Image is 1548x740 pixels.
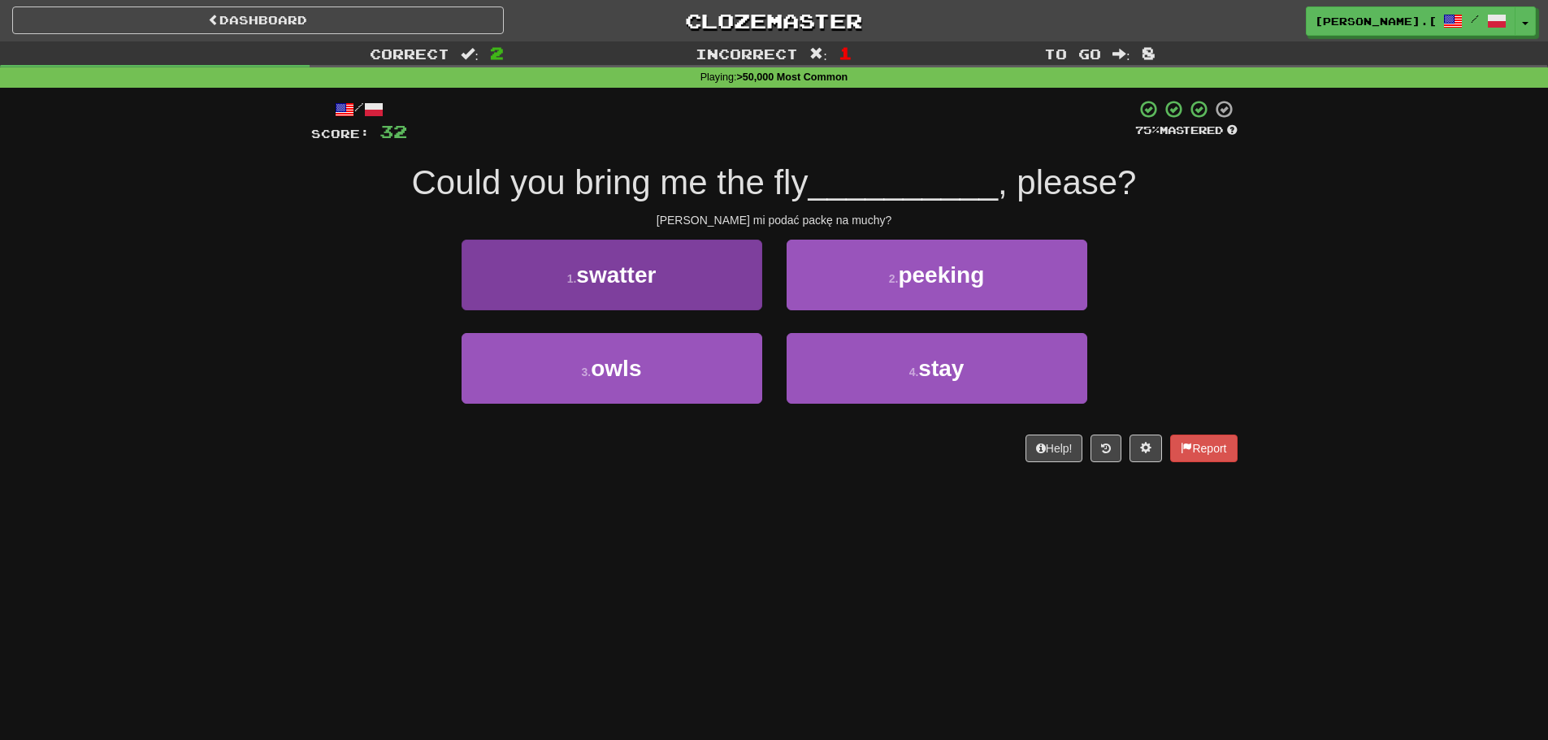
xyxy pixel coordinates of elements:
span: 8 [1142,43,1156,63]
a: [PERSON_NAME].[PERSON_NAME] / [1306,6,1515,36]
span: : [809,47,827,61]
span: [PERSON_NAME].[PERSON_NAME] [1315,14,1435,28]
span: / [1471,13,1479,24]
span: Incorrect [696,45,798,62]
span: , please? [998,163,1136,201]
button: Round history (alt+y) [1091,435,1121,462]
a: Dashboard [12,6,504,34]
span: Correct [370,45,449,62]
span: Score: [311,127,370,141]
span: To go [1044,45,1101,62]
span: 1 [839,43,852,63]
span: __________ [808,163,998,201]
button: 3.owls [462,333,762,404]
button: 2.peeking [787,240,1087,310]
button: Report [1170,435,1237,462]
span: Could you bring me the fly [412,163,809,201]
a: Clozemaster [528,6,1020,35]
small: 4 . [909,366,919,379]
span: swatter [576,262,656,288]
button: 4.stay [787,333,1087,404]
small: 1 . [567,272,577,285]
span: 2 [490,43,504,63]
strong: >50,000 Most Common [736,71,848,83]
span: stay [918,356,964,381]
span: 32 [379,121,407,141]
span: : [461,47,479,61]
span: 75 % [1135,123,1160,136]
div: / [311,99,407,119]
small: 3 . [582,366,592,379]
span: peeking [898,262,984,288]
small: 2 . [889,272,899,285]
span: : [1112,47,1130,61]
button: 1.swatter [462,240,762,310]
div: Mastered [1135,123,1238,138]
button: Help! [1025,435,1083,462]
span: owls [591,356,641,381]
div: [PERSON_NAME] mi podać packę na muchy? [311,212,1238,228]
